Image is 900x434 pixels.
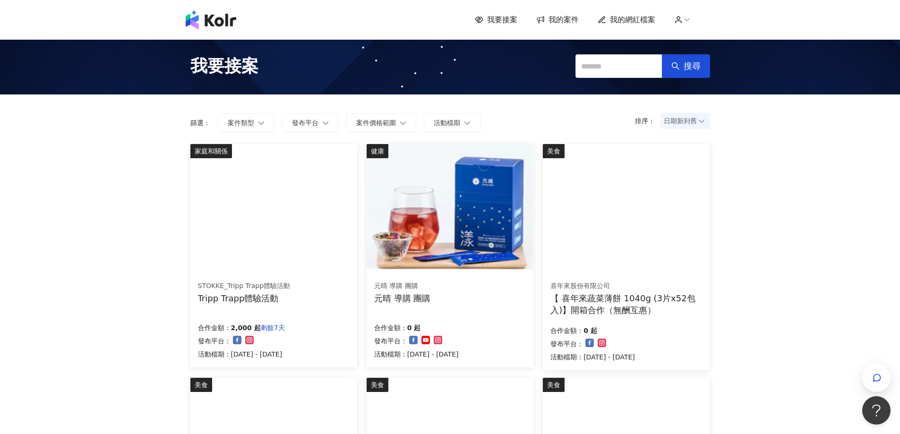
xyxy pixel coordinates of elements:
[550,281,702,291] div: 喜年來股份有限公司
[190,144,232,158] div: 家庭和關係
[218,113,274,132] button: 案件類型
[346,113,416,132] button: 案件價格範圍
[190,378,212,392] div: 美食
[367,378,388,392] div: 美食
[407,322,421,333] p: 0 起
[684,61,701,71] span: 搜尋
[198,335,231,347] p: 發布平台：
[198,349,285,360] p: 活動檔期：[DATE] - [DATE]
[198,292,291,304] div: Tripp Trapp體驗活動
[671,62,680,70] span: search
[356,119,396,127] span: 案件價格範圍
[374,349,459,360] p: 活動檔期：[DATE] - [DATE]
[261,322,285,333] p: 剩餘7天
[231,322,261,333] p: 2,000 起
[367,144,388,158] div: 健康
[549,15,579,25] span: 我的案件
[662,54,710,78] button: 搜尋
[610,15,655,25] span: 我的網紅檔案
[550,292,702,316] div: 【 喜年來蔬菜薄餅 1040g (3片x52包入)】開箱合作（無酬互惠）
[543,144,565,158] div: 美食
[475,15,517,25] a: 我要接案
[550,351,635,363] p: 活動檔期：[DATE] - [DATE]
[292,119,318,127] span: 發布平台
[598,15,655,25] a: 我的網紅檔案
[635,117,660,125] p: 排序：
[550,338,583,349] p: 發布平台：
[282,113,339,132] button: 發布平台
[374,335,407,347] p: 發布平台：
[374,292,430,304] div: 元晴 導購 團購
[186,10,236,29] img: logo
[543,144,709,269] img: 喜年來蔬菜薄餅 1040g (3片x52包入
[190,54,258,78] span: 我要接案
[583,325,597,336] p: 0 起
[374,322,407,333] p: 合作金額：
[424,113,480,132] button: 活動檔期
[543,378,565,392] div: 美食
[664,114,707,128] span: 日期新到舊
[374,281,430,291] div: 元晴 導購 團購
[550,325,583,336] p: 合作金額：
[190,119,210,127] p: 篩選：
[198,322,231,333] p: 合作金額：
[190,144,357,269] img: 坐上tripp trapp、體驗專注繪畫創作
[434,119,460,127] span: 活動檔期
[487,15,517,25] span: 我要接案
[536,15,579,25] a: 我的案件
[228,119,254,127] span: 案件類型
[198,281,291,291] div: STOKKE_Tripp Trapp體驗活動
[862,396,891,425] iframe: Help Scout Beacon - Open
[367,144,533,269] img: 漾漾神｜活力莓果康普茶沖泡粉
